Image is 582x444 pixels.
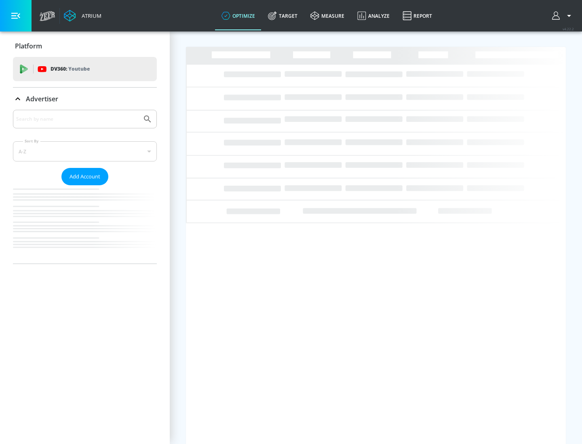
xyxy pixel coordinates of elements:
[68,65,90,73] p: Youtube
[215,1,261,30] a: optimize
[26,94,58,103] p: Advertiser
[304,1,351,30] a: measure
[351,1,396,30] a: Analyze
[51,65,90,73] p: DV360:
[13,185,157,264] nav: list of Advertiser
[13,57,157,81] div: DV360: Youtube
[261,1,304,30] a: Target
[15,42,42,50] p: Platform
[16,114,139,124] input: Search by name
[13,88,157,110] div: Advertiser
[13,35,157,57] div: Platform
[64,10,101,22] a: Atrium
[78,12,101,19] div: Atrium
[396,1,439,30] a: Report
[563,27,574,31] span: v 4.22.2
[61,168,108,185] button: Add Account
[70,172,100,181] span: Add Account
[23,138,40,144] label: Sort By
[13,141,157,161] div: A-Z
[13,110,157,264] div: Advertiser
